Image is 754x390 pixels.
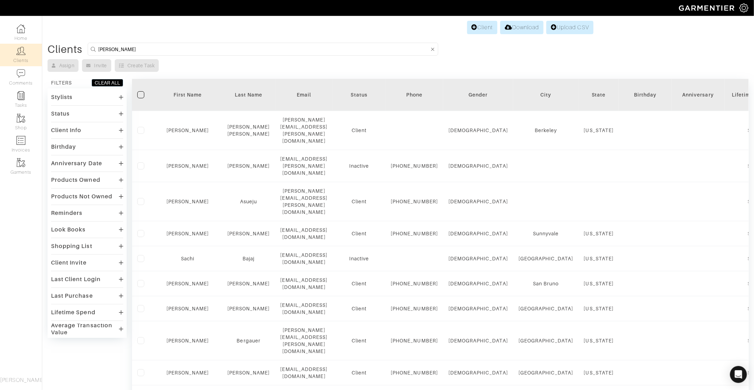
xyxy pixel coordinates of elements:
div: Client [338,198,380,205]
input: Search by name, email, phone, city, or state [98,45,429,54]
div: Stylists [51,94,73,101]
th: Toggle SortBy [222,79,275,111]
a: [PERSON_NAME] [227,306,270,311]
div: Last Purchase [51,292,93,299]
img: orders-icon-0abe47150d42831381b5fb84f609e132dff9fe21cb692f30cb5eec754e2cba89.png [17,136,25,145]
div: CLEAR ALL [95,79,120,86]
div: Products Not Owned [51,193,112,200]
div: [GEOGRAPHIC_DATA] [519,337,573,344]
img: clients-icon-6bae9207a08558b7cb47a8932f037763ab4055f8c8b6bfacd5dc20c3e0201464.png [17,47,25,55]
a: Client [467,21,497,34]
div: Last Name [227,91,270,98]
div: Products Owned [51,177,100,184]
img: dashboard-icon-dbcd8f5a0b271acd01030246c82b418ddd0df26cd7fceb0bd07c9910d44c42f6.png [17,24,25,33]
img: gear-icon-white-bd11855cb880d31180b6d7d6211b90ccbf57a29d726f0c71d8c61bd08dd39cc2.png [740,4,748,12]
div: Status [338,91,380,98]
th: Toggle SortBy [672,79,724,111]
div: Client [338,280,380,287]
div: [US_STATE] [584,280,614,287]
div: [US_STATE] [584,337,614,344]
div: Inactive [338,162,380,169]
div: [PHONE_NUMBER] [391,230,438,237]
div: [PHONE_NUMBER] [391,162,438,169]
div: Clients [48,46,82,53]
div: [PERSON_NAME][EMAIL_ADDRESS][PERSON_NAME][DOMAIN_NAME] [281,187,328,216]
div: Client [338,127,380,134]
div: Birthday [624,91,666,98]
a: [PERSON_NAME] [166,231,209,236]
div: Client [338,305,380,312]
div: Status [51,110,70,117]
a: [PERSON_NAME] [PERSON_NAME] [227,124,270,137]
a: [PERSON_NAME] [166,163,209,169]
th: Toggle SortBy [153,79,222,111]
div: [EMAIL_ADDRESS][PERSON_NAME][DOMAIN_NAME] [281,155,328,177]
div: [EMAIL_ADDRESS][DOMAIN_NAME] [281,302,328,316]
div: Berkeley [519,127,573,134]
div: Client Invite [51,259,87,266]
div: Sunnyvale [519,230,573,237]
a: [PERSON_NAME] [227,370,270,376]
div: San Bruno [519,280,573,287]
a: [PERSON_NAME] [227,281,270,286]
img: garments-icon-b7da505a4dc4fd61783c78ac3ca0ef83fa9d6f193b1c9dc38574b1d14d53ca28.png [17,158,25,167]
a: [PERSON_NAME] [166,199,209,204]
a: [PERSON_NAME] [166,370,209,376]
div: [GEOGRAPHIC_DATA] [519,255,573,262]
div: Client [338,337,380,344]
div: [DEMOGRAPHIC_DATA] [448,255,508,262]
div: [PHONE_NUMBER] [391,337,438,344]
div: [PHONE_NUMBER] [391,198,438,205]
a: Bergauer [237,338,260,343]
a: [PERSON_NAME] [227,163,270,169]
img: garmentier-logo-header-white-b43fb05a5012e4ada735d5af1a66efaba907eab6374d6393d1fbf88cb4ef424d.png [676,2,740,14]
div: [EMAIL_ADDRESS][DOMAIN_NAME] [281,227,328,241]
div: Client Info [51,127,82,134]
th: Toggle SortBy [619,79,672,111]
div: [PHONE_NUMBER] [391,305,438,312]
div: Reminders [51,210,82,217]
div: State [584,91,614,98]
a: [PERSON_NAME] [166,338,209,343]
a: [PERSON_NAME] [166,128,209,133]
div: City [519,91,573,98]
div: [GEOGRAPHIC_DATA] [519,369,573,376]
img: reminder-icon-8004d30b9f0a5d33ae49ab947aed9ed385cf756f9e5892f1edd6e32f2345188e.png [17,91,25,100]
div: [DEMOGRAPHIC_DATA] [448,305,508,312]
div: Gender [448,91,508,98]
div: Phone [391,91,438,98]
a: [PERSON_NAME] [227,231,270,236]
a: Upload CSV [546,21,593,34]
div: Look Books [51,226,86,233]
th: Toggle SortBy [443,79,513,111]
div: [US_STATE] [584,369,614,376]
div: [US_STATE] [584,255,614,262]
div: Client [338,369,380,376]
div: [DEMOGRAPHIC_DATA] [448,127,508,134]
div: [DEMOGRAPHIC_DATA] [448,198,508,205]
div: Email [281,91,328,98]
div: Birthday [51,143,76,150]
div: [DEMOGRAPHIC_DATA] [448,230,508,237]
div: [PERSON_NAME][EMAIL_ADDRESS][PERSON_NAME][DOMAIN_NAME] [281,327,328,355]
div: Client [338,230,380,237]
div: [GEOGRAPHIC_DATA] [519,305,573,312]
div: [DEMOGRAPHIC_DATA] [448,337,508,344]
div: Shopping List [51,243,92,250]
a: Download [500,21,543,34]
div: Average Transaction Value [51,322,119,336]
div: Lifetime Spend [51,309,95,316]
div: Anniversary Date [51,160,102,167]
a: Sachi [181,256,194,261]
div: Open Intercom Messenger [730,366,747,383]
div: [EMAIL_ADDRESS][DOMAIN_NAME] [281,366,328,380]
div: [US_STATE] [584,305,614,312]
div: [EMAIL_ADDRESS][DOMAIN_NAME] [281,252,328,266]
a: Asueju [240,199,257,204]
div: [PHONE_NUMBER] [391,369,438,376]
div: FILTERS [51,79,72,86]
div: [US_STATE] [584,127,614,134]
div: Last Client Login [51,276,101,283]
div: Inactive [338,255,380,262]
a: [PERSON_NAME] [166,281,209,286]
